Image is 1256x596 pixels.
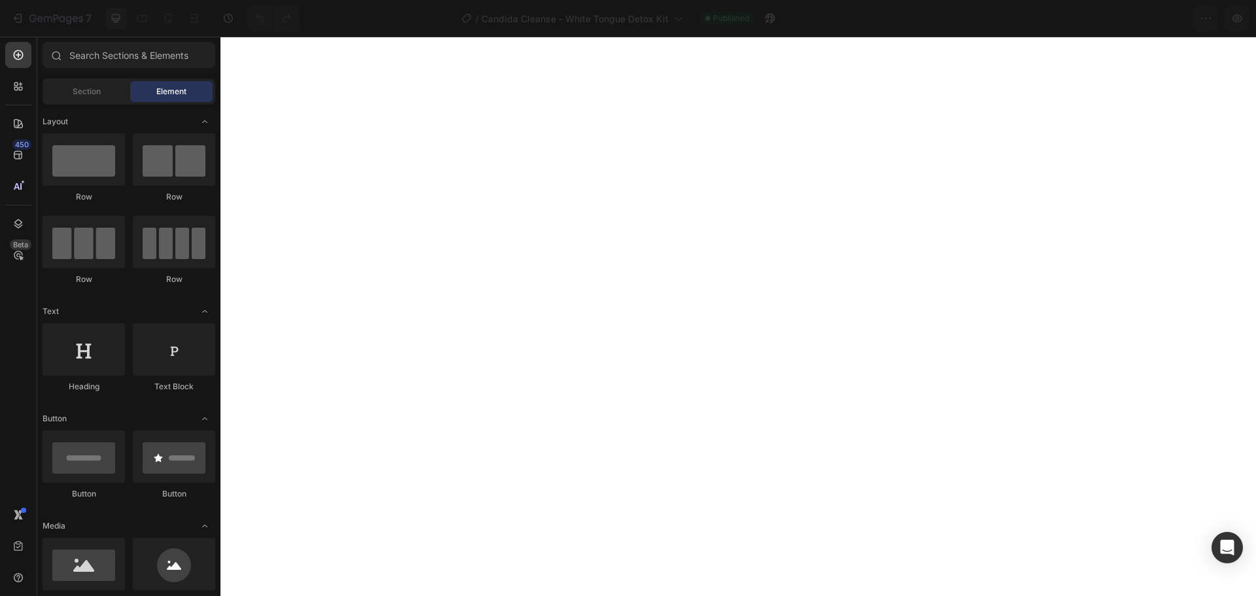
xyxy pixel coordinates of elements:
[43,273,125,285] div: Row
[133,191,215,203] div: Row
[43,191,125,203] div: Row
[220,37,1256,596] iframe: Design area
[133,488,215,500] div: Button
[43,520,65,532] span: Media
[5,5,97,31] button: 7
[73,86,101,97] span: Section
[476,12,479,26] span: /
[43,381,125,393] div: Heading
[1212,532,1243,563] div: Open Intercom Messenger
[10,239,31,250] div: Beta
[247,5,300,31] div: Undo/Redo
[194,111,215,132] span: Toggle open
[133,381,215,393] div: Text Block
[194,408,215,429] span: Toggle open
[43,413,67,425] span: Button
[990,5,1115,31] button: 1 product assigned
[12,139,31,150] div: 450
[194,301,215,322] span: Toggle open
[43,116,68,128] span: Layout
[194,516,215,536] span: Toggle open
[156,86,186,97] span: Element
[1001,12,1086,26] span: 1 product assigned
[133,273,215,285] div: Row
[43,306,59,317] span: Text
[43,488,125,500] div: Button
[1180,12,1213,26] div: Publish
[713,12,749,24] span: Published
[481,12,669,26] span: Candida Cleanse - White Tongue Detox Kit
[1169,5,1224,31] button: Publish
[86,10,92,26] p: 7
[1121,5,1164,31] button: Save
[43,42,215,68] input: Search Sections & Elements
[1132,13,1153,24] span: Save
